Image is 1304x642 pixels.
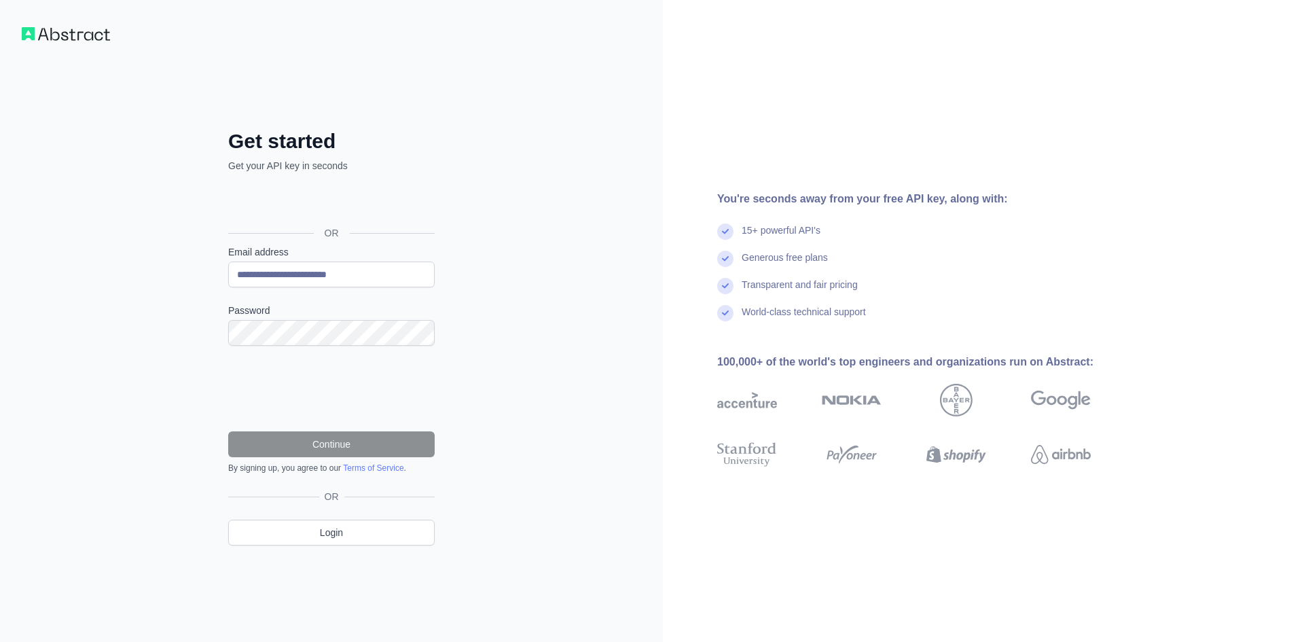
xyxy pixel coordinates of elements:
a: Terms of Service [343,463,403,473]
img: check mark [717,305,733,321]
div: Transparent and fair pricing [742,278,858,305]
span: OR [314,226,350,240]
div: 100,000+ of the world's top engineers and organizations run on Abstract: [717,354,1134,370]
img: check mark [717,251,733,267]
img: google [1031,384,1091,416]
label: Email address [228,245,435,259]
img: Workflow [22,27,110,41]
img: accenture [717,384,777,416]
img: shopify [926,440,986,469]
div: You're seconds away from your free API key, along with: [717,191,1134,207]
iframe: Sign in with Google Button [221,188,439,217]
iframe: reCAPTCHA [228,362,435,415]
img: airbnb [1031,440,1091,469]
div: Generous free plans [742,251,828,278]
img: payoneer [822,440,882,469]
img: stanford university [717,440,777,469]
img: check mark [717,278,733,294]
span: OR [319,490,344,503]
div: 15+ powerful API's [742,224,820,251]
img: nokia [822,384,882,416]
div: World-class technical support [742,305,866,332]
div: By signing up, you agree to our . [228,463,435,474]
p: Get your API key in seconds [228,159,435,173]
label: Password [228,304,435,317]
h2: Get started [228,129,435,154]
a: Login [228,520,435,546]
button: Continue [228,431,435,457]
img: check mark [717,224,733,240]
img: bayer [940,384,973,416]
